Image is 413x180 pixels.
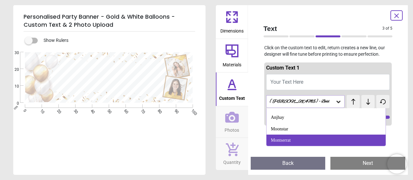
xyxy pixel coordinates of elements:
span: 30 [7,50,19,56]
button: Custom Text [216,72,248,106]
button: Next [330,157,405,170]
button: Dimensions [216,5,248,39]
span: 20 [7,67,19,72]
span: Photos [225,124,239,134]
span: Custom Text [219,92,245,102]
span: Dimensions [220,25,244,34]
span: cm [13,104,18,110]
h5: Personalised Party Banner - Gold & White Balloons - Custom Text & 2 Photo Upload [24,10,195,32]
div: Anjhay [271,114,284,121]
button: Back [251,157,326,170]
div: Show Rulers [29,37,206,44]
span: 10 [7,84,19,89]
button: Your Text Here [266,74,390,90]
span: Materials [223,59,241,68]
div: [PERSON_NAME] - Bold [269,99,336,104]
div: Moonstar [271,126,288,132]
button: Quantity [216,138,248,170]
span: Text [264,24,383,33]
button: Photos [216,106,248,138]
span: 3 of 5 [382,26,392,31]
span: 0 [7,101,19,106]
span: Your Text Here [270,79,303,85]
div: Montserrat [271,137,291,144]
span: Custom Text 1 [266,65,299,71]
iframe: Brevo live chat [387,154,407,174]
button: Materials [216,39,248,72]
span: Quantity [223,156,241,166]
p: Click on the custom text to edit, return creates a new line, our designer will fine tune before p... [258,45,398,57]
